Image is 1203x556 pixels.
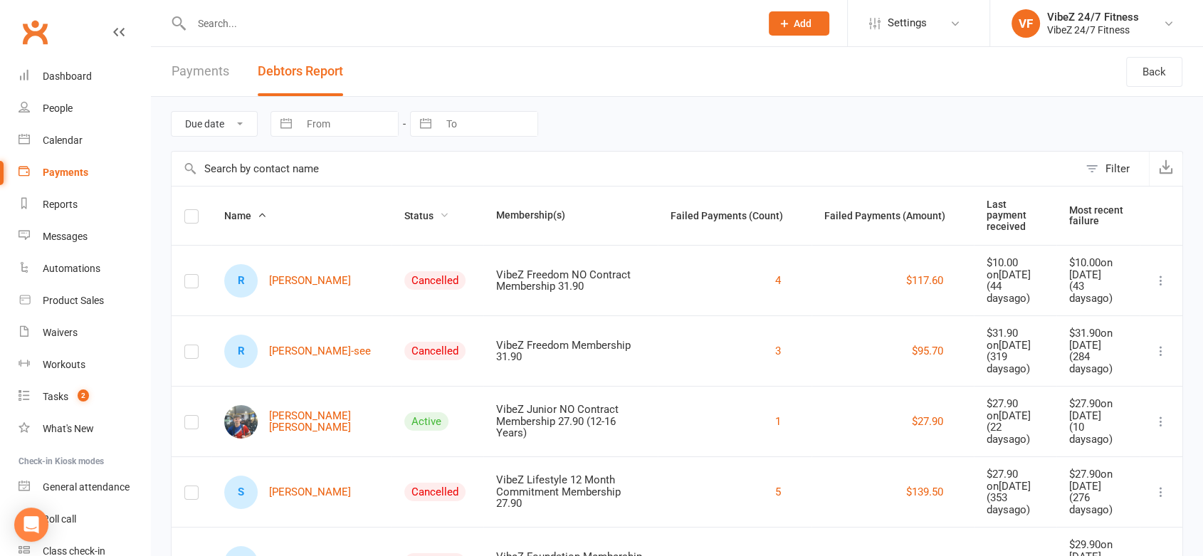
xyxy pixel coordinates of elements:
[987,257,1044,280] div: $10.00 on [DATE]
[19,253,150,285] a: Automations
[224,207,267,224] button: Name
[224,335,258,368] div: R
[43,70,92,82] div: Dashboard
[43,263,100,274] div: Automations
[671,210,799,221] span: Failed Payments (Count)
[1069,257,1127,280] div: $10.00 on [DATE]
[987,398,1044,421] div: $27.90 on [DATE]
[1056,187,1140,245] th: Most recent failure
[769,11,829,36] button: Add
[224,264,351,298] a: R[PERSON_NAME]
[19,285,150,317] a: Product Sales
[187,14,750,33] input: Search...
[172,152,1078,186] input: Search by contact name
[775,342,781,360] button: 3
[1069,351,1127,374] div: ( 284 days ago)
[19,157,150,189] a: Payments
[1069,492,1127,515] div: ( 276 days ago)
[1069,421,1127,445] div: ( 10 days ago)
[19,503,150,535] a: Roll call
[775,483,781,500] button: 5
[19,125,150,157] a: Calendar
[43,231,88,242] div: Messages
[1105,160,1130,177] div: Filter
[224,476,351,509] a: S[PERSON_NAME]
[43,135,83,146] div: Calendar
[912,413,943,430] button: $27.90
[888,7,927,39] span: Settings
[987,421,1044,445] div: ( 22 days ago)
[987,351,1044,374] div: ( 319 days ago)
[19,381,150,413] a: Tasks 2
[78,389,89,402] span: 2
[404,207,449,224] button: Status
[496,474,645,510] div: VibeZ Lifestyle 12 Month Commitment Membership 27.90
[19,317,150,349] a: Waivers
[1078,152,1149,186] button: Filter
[404,412,448,431] div: Active
[43,199,78,210] div: Reports
[14,508,48,542] div: Open Intercom Messenger
[1047,11,1139,23] div: VibeZ 24/7 Fitness
[775,413,781,430] button: 1
[987,492,1044,515] div: ( 353 days ago)
[671,207,799,224] button: Failed Payments (Count)
[43,359,85,370] div: Workouts
[775,272,781,289] button: 4
[224,264,258,298] div: R
[43,295,104,306] div: Product Sales
[43,391,68,402] div: Tasks
[974,187,1057,245] th: Last payment received
[1069,327,1127,351] div: $31.90 on [DATE]
[19,471,150,503] a: General attendance kiosk mode
[1012,9,1040,38] div: VF
[824,207,961,224] button: Failed Payments (Amount)
[19,413,150,445] a: What's New
[17,14,53,50] a: Clubworx
[224,476,258,509] div: S
[496,340,645,363] div: VibeZ Freedom Membership 31.90
[794,18,811,29] span: Add
[987,327,1044,351] div: $31.90 on [DATE]
[496,404,645,439] div: VibeZ Junior NO Contract Membership 27.90 (12-16 Years)
[912,342,943,360] button: $95.70
[824,210,961,221] span: Failed Payments (Amount)
[404,210,449,221] span: Status
[496,269,645,293] div: VibeZ Freedom NO Contract Membership 31.90
[19,61,150,93] a: Dashboard
[906,483,943,500] button: $139.50
[43,513,76,525] div: Roll call
[258,47,343,96] button: Debtors Report
[1126,57,1182,87] a: Back
[404,342,466,360] div: Cancelled
[19,349,150,381] a: Workouts
[224,335,371,368] a: R[PERSON_NAME]-see
[43,327,78,338] div: Waivers
[43,481,130,493] div: General attendance
[1047,23,1139,36] div: VibeZ 24/7 Fitness
[224,405,379,439] a: [PERSON_NAME] [PERSON_NAME]
[1069,468,1127,492] div: $27.90 on [DATE]
[404,483,466,501] div: Cancelled
[906,272,943,289] button: $117.60
[43,423,94,434] div: What's New
[1069,280,1127,304] div: ( 43 days ago)
[299,112,398,136] input: From
[483,187,658,245] th: Membership(s)
[43,167,88,178] div: Payments
[19,189,150,221] a: Reports
[438,112,537,136] input: To
[987,280,1044,304] div: ( 44 days ago)
[1069,398,1127,421] div: $27.90 on [DATE]
[172,47,229,96] a: Payments
[43,103,73,114] div: People
[987,468,1044,492] div: $27.90 on [DATE]
[224,210,267,221] span: Name
[19,221,150,253] a: Messages
[19,93,150,125] a: People
[404,271,466,290] div: Cancelled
